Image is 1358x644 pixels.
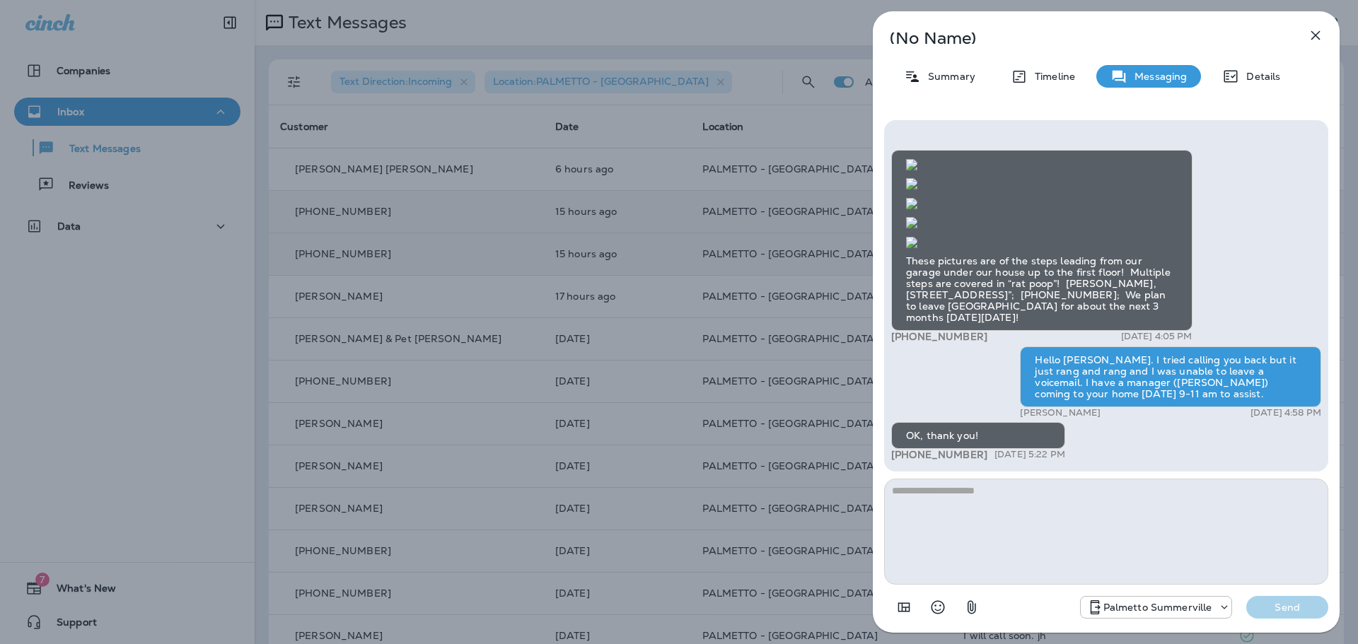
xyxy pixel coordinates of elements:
p: Summary [921,71,975,82]
img: twilio-download [906,237,917,248]
p: (No Name) [890,33,1276,44]
button: Select an emoji [924,593,952,621]
img: twilio-download [906,198,917,209]
p: [DATE] 4:05 PM [1121,331,1192,342]
button: Add in a premade template [890,593,918,621]
span: [PHONE_NUMBER] [891,448,987,461]
p: Timeline [1028,71,1075,82]
p: [PERSON_NAME] [1020,407,1101,418]
p: [DATE] 4:58 PM [1250,407,1321,418]
img: twilio-download [906,178,917,189]
p: [DATE] 5:22 PM [994,449,1065,460]
p: Messaging [1127,71,1187,82]
div: +1 (843) 594-2691 [1081,599,1232,616]
p: Details [1239,71,1280,82]
span: [PHONE_NUMBER] [891,330,987,343]
img: twilio-download [906,217,917,228]
img: twilio-download [906,159,917,170]
p: Palmetto Summerville [1103,602,1212,613]
div: OK, thank you! [891,422,1065,449]
div: Hello [PERSON_NAME]. I tried calling you back but it just rang and rang and I was unable to leave... [1020,346,1321,407]
div: These pictures are of the steps leading from our garage under our house up to the first floor! Mu... [891,150,1192,331]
